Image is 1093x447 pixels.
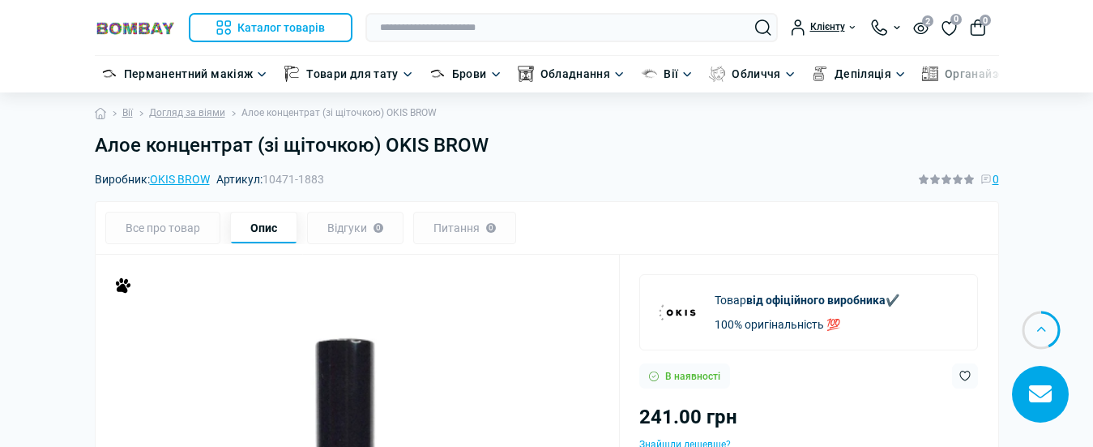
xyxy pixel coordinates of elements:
[225,105,437,121] li: Алое концентрат (зі щіточкою) OKIS BROW
[122,105,133,121] a: Вії
[941,19,957,37] a: 0
[284,66,300,82] img: Товари для тату
[812,66,828,82] img: Депіляція
[922,66,938,82] img: Органайзери для косметики
[95,20,176,36] img: BOMBAY
[641,66,657,82] img: Вії
[952,363,978,389] button: Wishlist button
[115,277,131,294] img: Monobank
[755,19,771,36] button: Search
[922,15,933,27] span: 2
[970,19,986,36] button: 0
[307,212,403,244] div: Відгуки
[150,173,210,186] a: OKIS BROW
[950,14,962,25] span: 0
[452,65,487,83] a: Брови
[105,212,220,244] div: Все про товар
[664,65,678,83] a: Вії
[413,212,516,244] div: Питання
[230,212,297,244] div: Опис
[429,66,446,82] img: Брови
[835,65,891,83] a: Депіляція
[306,65,398,83] a: Товари для тату
[124,65,254,83] a: Перманентний макіяж
[518,66,534,82] img: Обладнання
[149,105,225,121] a: Догляд за віями
[732,65,781,83] a: Обличчя
[263,173,324,186] span: 10471-1883
[993,170,999,188] span: 0
[95,174,210,185] span: Виробник:
[101,66,117,82] img: Перманентний макіяж
[715,316,899,333] p: 100% оригінальність 💯
[746,294,886,307] b: від офіційного виробника
[639,406,737,428] span: 241.00 грн
[95,134,999,157] h1: Алое концентрат (зі щіточкою) OKIS BROW
[639,363,730,389] div: В наявності
[715,291,899,309] p: Товар ✔️
[913,20,929,34] button: 2
[980,15,991,26] span: 0
[189,13,352,42] button: Каталог товарів
[653,288,702,337] img: OKIS BROW
[540,65,611,83] a: Обладнання
[709,66,725,82] img: Обличчя
[95,92,999,134] nav: breadcrumb
[216,174,324,185] span: Артикул:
